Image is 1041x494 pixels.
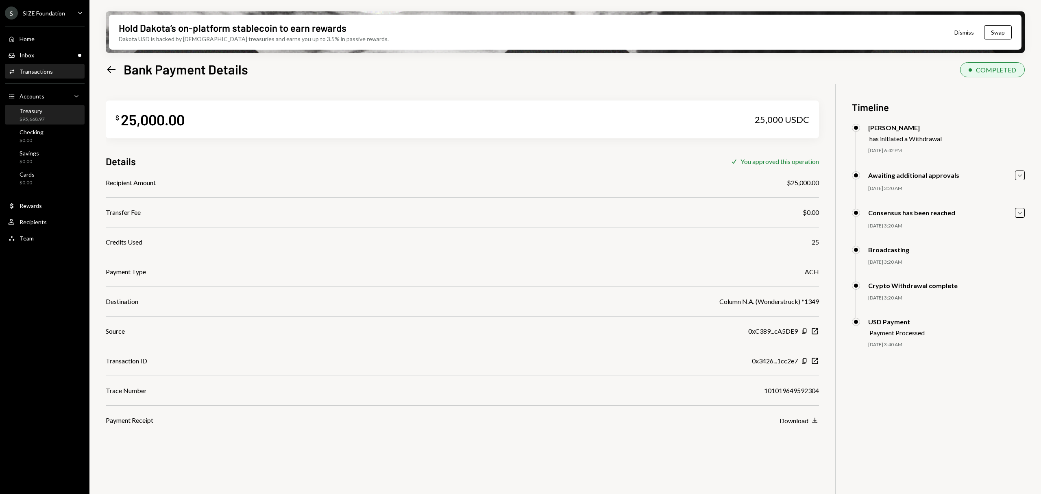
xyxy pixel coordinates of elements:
[5,7,18,20] div: S
[5,48,85,62] a: Inbox
[868,246,909,254] div: Broadcasting
[20,202,42,209] div: Rewards
[5,31,85,46] a: Home
[115,114,119,122] div: $
[119,35,389,43] div: Dakota USD is backed by [DEMOGRAPHIC_DATA] treasuries and earns you up to 3.5% in passive rewards.
[868,282,958,289] div: Crypto Withdrawal complete
[20,235,34,242] div: Team
[106,356,147,366] div: Transaction ID
[106,415,153,425] div: Payment Receipt
[20,219,47,225] div: Recipients
[5,126,85,146] a: Checking$0.00
[106,208,141,217] div: Transfer Fee
[20,137,44,144] div: $0.00
[944,23,984,42] button: Dismiss
[106,237,142,247] div: Credits Used
[5,147,85,167] a: Savings$0.00
[20,68,53,75] div: Transactions
[764,386,819,396] div: 101019649592304
[868,259,1025,266] div: [DATE] 3:20 AM
[5,64,85,79] a: Transactions
[106,297,138,306] div: Destination
[755,114,809,125] div: 25,000 USDC
[976,66,1016,74] div: COMPLETED
[868,295,1025,302] div: [DATE] 3:20 AM
[20,93,44,100] div: Accounts
[719,297,819,306] div: Column N.A. (Wonderstruck) *1349
[119,21,346,35] div: Hold Dakota’s on-platform stablecoin to earn rewards
[20,52,34,59] div: Inbox
[868,341,1025,348] div: [DATE] 3:40 AM
[20,107,45,114] div: Treasury
[812,237,819,247] div: 25
[5,198,85,213] a: Rewards
[868,185,1025,192] div: [DATE] 3:20 AM
[5,231,85,245] a: Team
[20,129,44,136] div: Checking
[805,267,819,277] div: ACH
[780,416,819,425] button: Download
[106,386,147,396] div: Trace Number
[20,116,45,123] div: $95,668.97
[20,158,39,165] div: $0.00
[5,89,85,103] a: Accounts
[869,135,942,142] div: has initiated a Withdrawal
[106,267,146,277] div: Payment Type
[852,101,1025,114] h3: Timeline
[20,171,35,178] div: Cards
[106,155,136,168] h3: Details
[803,208,819,217] div: $0.00
[787,178,819,188] div: $25,000.00
[20,150,39,157] div: Savings
[868,318,925,326] div: USD Payment
[5,214,85,229] a: Recipients
[868,209,955,216] div: Consensus has been reached
[868,171,959,179] div: Awaiting additional approvals
[752,356,798,366] div: 0x3426...1cc2e7
[23,10,65,17] div: SIZE Foundation
[740,157,819,165] div: You approved this operation
[984,25,1012,39] button: Swap
[121,110,185,129] div: 25,000.00
[780,417,808,424] div: Download
[20,179,35,186] div: $0.00
[124,61,248,77] h1: Bank Payment Details
[106,326,125,336] div: Source
[748,326,798,336] div: 0xC389...cA5DE9
[5,168,85,188] a: Cards$0.00
[869,329,925,337] div: Payment Processed
[106,178,156,188] div: Recipient Amount
[868,223,1025,230] div: [DATE] 3:20 AM
[868,147,1025,154] div: [DATE] 6:42 PM
[868,124,942,131] div: [PERSON_NAME]
[5,105,85,125] a: Treasury$95,668.97
[20,35,35,42] div: Home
